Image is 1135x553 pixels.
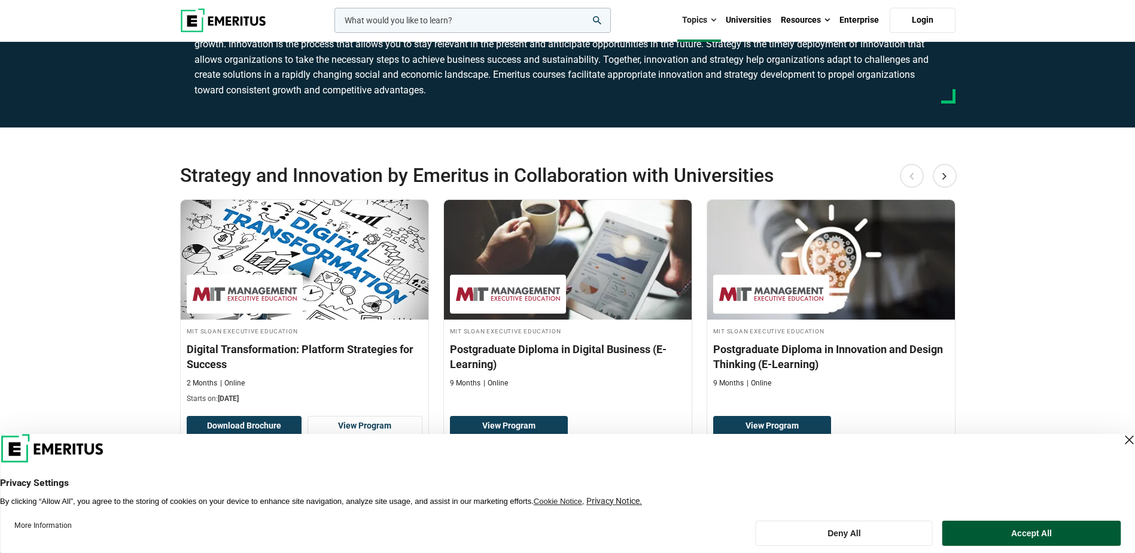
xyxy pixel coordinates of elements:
[180,163,878,187] h2: Strategy and Innovation by Emeritus in Collaboration with Universities
[707,200,955,320] img: Postgraduate Diploma in Innovation and Design Thinking (E-Learning) | Online Strategy and Innovat...
[181,200,428,410] a: Strategy and Innovation Course by MIT Sloan Executive Education - March 5, 2026 MIT Sloan Executi...
[450,416,568,436] a: View Program
[187,342,422,372] h3: Digital Transformation: Platform Strategies for Success
[218,394,239,403] span: [DATE]
[450,342,686,372] h3: Postgraduate Diploma in Digital Business (E-Learning)
[747,378,771,388] p: Online
[707,200,955,394] a: Strategy and Innovation Course by MIT Sloan Executive Education - MIT Sloan Executive Education M...
[933,164,957,188] button: Next
[187,326,422,336] h4: MIT Sloan Executive Education
[187,416,302,436] button: Download Brochure
[187,394,422,404] p: Starts on:
[193,281,297,308] img: MIT Sloan Executive Education
[713,342,949,372] h3: Postgraduate Diploma in Innovation and Design Thinking (E-Learning)
[181,200,428,320] img: Digital Transformation: Platform Strategies for Success | Online Strategy and Innovation Course
[713,416,831,436] a: View Program
[890,8,956,33] a: Login
[450,378,480,388] p: 9 Months
[900,164,924,188] button: Previous
[444,200,692,320] img: Postgraduate Diploma in Digital Business (E-Learning) | Online Strategy and Innovation Course
[187,378,217,388] p: 2 Months
[450,326,686,336] h4: MIT Sloan Executive Education
[194,21,941,98] h3: Innovation and strategy are key instruments in charting a successful course for your organization...
[483,378,508,388] p: Online
[719,281,823,308] img: MIT Sloan Executive Education
[220,378,245,388] p: Online
[334,8,611,33] input: woocommerce-product-search-field-0
[444,200,692,394] a: Strategy and Innovation Course by MIT Sloan Executive Education - MIT Sloan Executive Education M...
[713,326,949,336] h4: MIT Sloan Executive Education
[713,378,744,388] p: 9 Months
[308,416,422,436] a: View Program
[456,281,560,308] img: MIT Sloan Executive Education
